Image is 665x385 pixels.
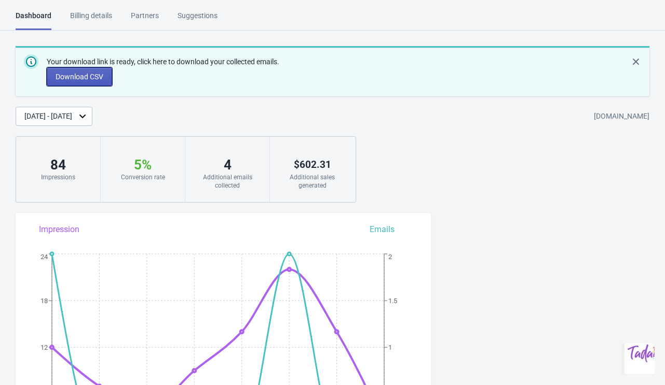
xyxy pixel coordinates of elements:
[111,173,174,181] div: Conversion rate
[70,10,112,28] div: Billing details
[178,10,218,28] div: Suggestions
[388,344,392,351] tspan: 1
[388,297,397,305] tspan: 1.5
[40,297,48,305] tspan: 18
[111,156,174,173] div: 5 %
[56,73,103,81] span: Download CSV
[16,10,51,30] div: Dashboard
[47,56,279,67] p: Your download link is ready, click here to download your collected emails.
[196,156,259,173] div: 4
[196,173,259,190] div: Additional emails collected
[627,52,645,71] button: Dismiss notification
[26,156,90,173] div: 84
[388,253,392,261] tspan: 2
[40,253,48,261] tspan: 24
[131,10,159,28] div: Partners
[26,173,90,181] div: Impressions
[40,344,48,351] tspan: 12
[594,107,649,126] div: [DOMAIN_NAME]
[47,67,112,86] button: Download CSV
[621,344,655,375] iframe: chat widget
[280,173,344,190] div: Additional sales generated
[24,111,72,122] div: [DATE] - [DATE]
[280,156,344,173] div: $ 602.31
